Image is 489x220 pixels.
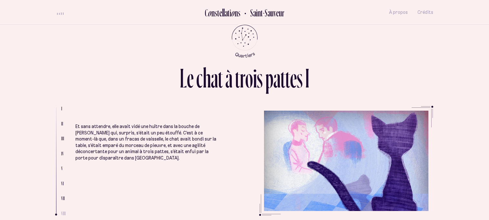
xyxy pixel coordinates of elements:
[290,64,297,92] div: e
[211,64,218,92] div: a
[219,7,222,18] div: e
[231,7,235,18] div: o
[208,7,211,18] div: o
[389,5,408,20] button: À propos
[240,7,284,18] button: Retour au Quartier
[211,7,215,18] div: n
[245,7,284,18] h2: Saint-Sauveur
[228,7,230,18] div: t
[273,64,280,92] div: a
[253,64,257,92] div: i
[417,10,433,15] span: Crédits
[225,64,232,92] div: à
[61,211,66,216] span: VIII
[61,166,63,171] span: V
[61,121,63,126] span: II
[61,106,62,111] span: I
[61,136,64,141] span: III
[205,7,208,18] div: C
[234,50,256,59] tspan: Quartiers
[417,5,433,20] button: Crédits
[61,181,64,186] span: VI
[61,151,64,156] span: IV
[389,10,408,15] span: À propos
[218,64,223,92] div: t
[257,64,263,92] div: s
[180,64,187,92] div: L
[225,7,228,18] div: a
[61,196,65,201] span: VII
[305,64,309,92] div: I
[223,7,225,18] div: l
[75,124,219,161] p: Et sans attendre, elle avait vidé une huître dans la bouche de [PERSON_NAME] qui, surpris, s’étai...
[230,7,231,18] div: i
[285,64,290,92] div: t
[235,64,240,92] div: t
[187,64,194,92] div: e
[265,64,273,92] div: p
[280,64,285,92] div: t
[217,7,219,18] div: t
[245,64,253,92] div: o
[196,64,203,92] div: c
[235,7,238,18] div: n
[240,64,245,92] div: r
[222,7,223,18] div: l
[56,9,64,16] button: volume audio
[226,25,263,58] button: Retour au menu principal
[297,64,303,92] div: s
[203,64,211,92] div: h
[215,7,217,18] div: s
[238,7,240,18] div: s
